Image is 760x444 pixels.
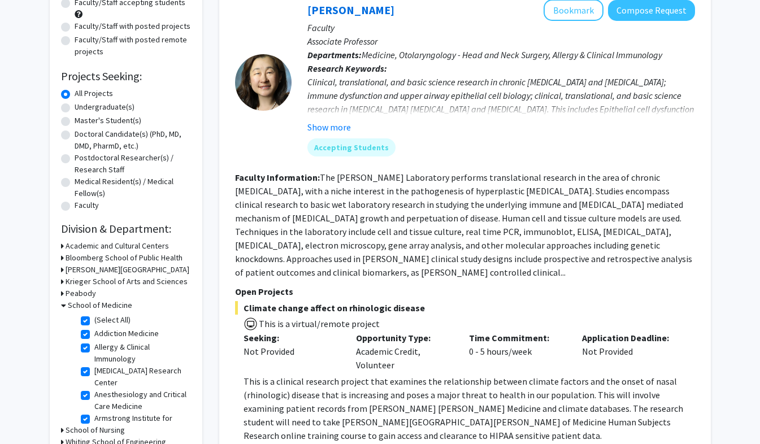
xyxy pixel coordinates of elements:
fg-read-more: The [PERSON_NAME] Laboratory performs translational research in the area of chronic [MEDICAL_DATA... [235,172,692,278]
div: Not Provided [244,345,340,358]
label: Master's Student(s) [75,115,141,127]
p: Application Deadline: [582,331,678,345]
h3: [PERSON_NAME][GEOGRAPHIC_DATA] [66,264,189,276]
span: This is a virtual/remote project [258,318,380,329]
p: This is a clinical research project that examines the relationship between climate factors and th... [244,375,695,442]
label: Postdoctoral Researcher(s) / Research Staff [75,152,191,176]
div: Clinical, translational, and basic science research in chronic [MEDICAL_DATA] and [MEDICAL_DATA];... [307,75,695,143]
div: 0 - 5 hours/week [461,331,574,372]
p: Faculty [307,21,695,34]
label: Faculty [75,199,99,211]
h3: Peabody [66,288,96,299]
a: [PERSON_NAME] [307,3,394,17]
label: Faculty/Staff with posted projects [75,20,190,32]
p: Open Projects [235,285,695,298]
label: Addiction Medicine [94,328,159,339]
b: Departments: [307,49,362,60]
h2: Division & Department: [61,222,191,236]
h3: Academic and Cultural Centers [66,240,169,252]
label: All Projects [75,88,113,99]
label: Undergraduate(s) [75,101,134,113]
span: Medicine, Otolaryngology - Head and Neck Surgery, Allergy & Clinical Immunology [362,49,662,60]
h2: Projects Seeking: [61,69,191,83]
label: Armstrong Institute for Patient Safety and Quality [94,412,188,436]
label: Faculty/Staff with posted remote projects [75,34,191,58]
p: Seeking: [244,331,340,345]
label: Doctoral Candidate(s) (PhD, MD, DMD, PharmD, etc.) [75,128,191,152]
label: Anesthesiology and Critical Care Medicine [94,389,188,412]
h3: School of Medicine [68,299,132,311]
mat-chip: Accepting Students [307,138,396,156]
h3: Bloomberg School of Public Health [66,252,183,264]
h3: Krieger School of Arts and Sciences [66,276,188,288]
label: Medical Resident(s) / Medical Fellow(s) [75,176,191,199]
p: Associate Professor [307,34,695,48]
b: Research Keywords: [307,63,387,74]
span: Climate change affect on rhinologic disease [235,301,695,315]
label: [MEDICAL_DATA] Research Center [94,365,188,389]
iframe: Chat [8,393,48,436]
label: Allergy & Clinical Immunology [94,341,188,365]
div: Academic Credit, Volunteer [348,331,461,372]
div: Not Provided [574,331,687,372]
label: (Select All) [94,314,131,326]
h3: School of Nursing [66,424,125,436]
p: Opportunity Type: [356,331,452,345]
button: Show more [307,120,351,134]
b: Faculty Information: [235,172,320,183]
p: Time Commitment: [469,331,565,345]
